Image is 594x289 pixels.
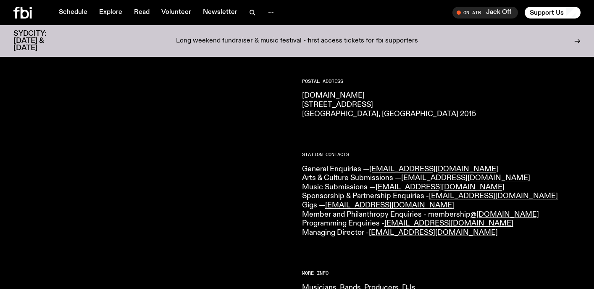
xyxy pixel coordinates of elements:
span: Support Us [530,9,564,16]
a: [EMAIL_ADDRESS][DOMAIN_NAME] [325,202,454,209]
a: [EMAIL_ADDRESS][DOMAIN_NAME] [401,174,530,182]
button: On AirJack Off [452,7,518,19]
a: [EMAIL_ADDRESS][DOMAIN_NAME] [384,220,513,227]
h2: Postal Address [302,79,581,84]
a: Read [129,7,155,19]
p: Long weekend fundraiser & music festival - first access tickets for fbi supporters [176,37,418,45]
a: Newsletter [198,7,242,19]
a: [EMAIL_ADDRESS][DOMAIN_NAME] [429,192,558,200]
a: Volunteer [156,7,196,19]
a: Explore [94,7,127,19]
a: [EMAIL_ADDRESS][DOMAIN_NAME] [369,229,498,236]
a: [EMAIL_ADDRESS][DOMAIN_NAME] [369,165,498,173]
p: [DOMAIN_NAME] [STREET_ADDRESS] [GEOGRAPHIC_DATA], [GEOGRAPHIC_DATA] 2015 [302,91,581,119]
a: @[DOMAIN_NAME] [470,211,539,218]
h3: SYDCITY: [DATE] & [DATE] [13,30,67,52]
p: General Enquiries — Arts & Culture Submissions — Music Submissions — Sponsorship & Partnership En... [302,165,581,238]
a: Schedule [54,7,92,19]
h2: More Info [302,271,581,276]
h2: Station Contacts [302,152,581,157]
button: Support Us [525,7,581,19]
a: [EMAIL_ADDRESS][DOMAIN_NAME] [376,183,505,191]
